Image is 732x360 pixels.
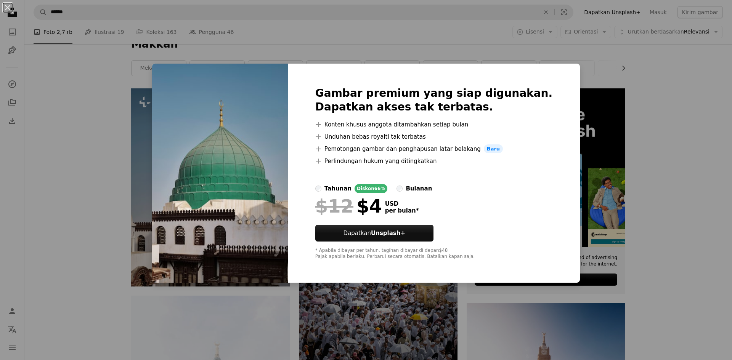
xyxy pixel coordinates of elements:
[315,186,321,192] input: tahunanDiskon66%
[315,248,552,260] div: * Apabila dibayar per tahun, tagihan dibayar di depan $48 Pajak apabila berlaku. Perbarui secara ...
[315,86,552,114] h2: Gambar premium yang siap digunakan. Dapatkan akses tak terbatas.
[315,132,552,141] li: Unduhan bebas royalti tak terbatas
[315,144,552,154] li: Pemotongan gambar dan penghapusan latar belakang
[315,157,552,166] li: Perlindungan hukum yang ditingkatkan
[396,186,403,192] input: bulanan
[315,196,353,216] span: $12
[152,64,288,283] img: premium_photo-1670745800247-271e8977da41
[315,120,552,129] li: Konten khusus anggota ditambahkan setiap bulan
[385,207,419,214] span: per bulan *
[315,225,433,242] button: DapatkanUnsplash+
[371,230,405,237] strong: Unsplash+
[324,184,352,193] div: tahunan
[385,200,419,207] span: USD
[315,196,382,216] div: $4
[406,184,432,193] div: bulanan
[484,144,503,154] span: Baru
[355,184,387,193] div: Diskon 66%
